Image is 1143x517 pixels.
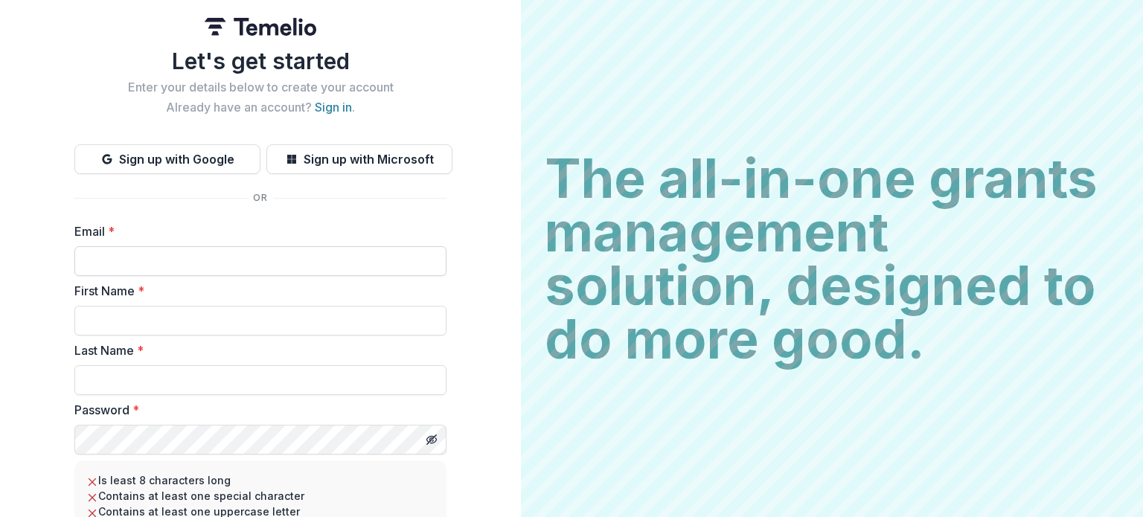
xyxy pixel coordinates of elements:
[74,48,446,74] h1: Let's get started
[74,222,438,240] label: Email
[205,18,316,36] img: Temelio
[74,80,446,94] h2: Enter your details below to create your account
[74,341,438,359] label: Last Name
[420,428,444,452] button: Toggle password visibility
[315,100,352,115] a: Sign in
[86,488,435,504] li: Contains at least one special character
[74,100,446,115] h2: Already have an account? .
[266,144,452,174] button: Sign up with Microsoft
[86,472,435,488] li: Is least 8 characters long
[74,144,260,174] button: Sign up with Google
[74,282,438,300] label: First Name
[74,401,438,419] label: Password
